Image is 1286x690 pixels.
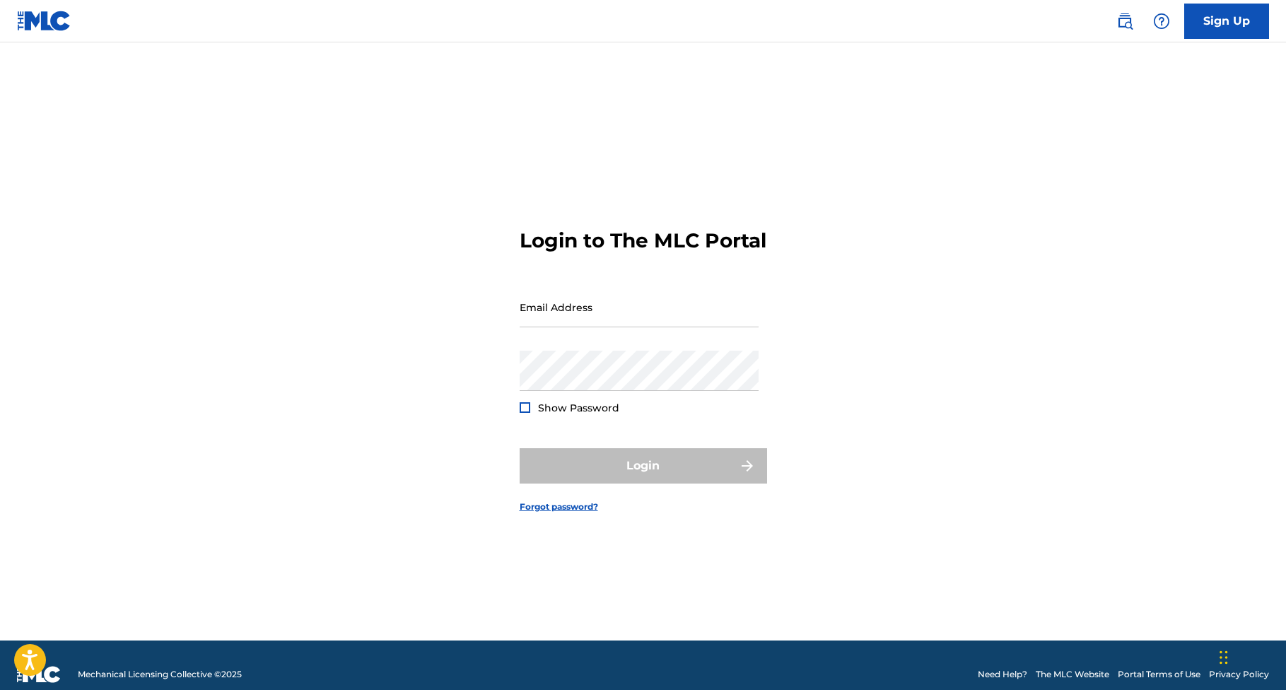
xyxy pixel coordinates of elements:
a: Forgot password? [520,501,598,513]
a: Privacy Policy [1209,668,1269,681]
h3: Login to The MLC Portal [520,228,766,253]
a: Public Search [1111,7,1139,35]
img: help [1153,13,1170,30]
iframe: Chat Widget [1215,622,1286,690]
a: Portal Terms of Use [1118,668,1200,681]
img: logo [17,666,61,683]
img: search [1116,13,1133,30]
a: Sign Up [1184,4,1269,39]
div: Help [1147,7,1176,35]
img: MLC Logo [17,11,71,31]
a: The MLC Website [1036,668,1109,681]
span: Show Password [538,402,619,414]
div: Drag [1220,636,1228,679]
a: Need Help? [978,668,1027,681]
span: Mechanical Licensing Collective © 2025 [78,668,242,681]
